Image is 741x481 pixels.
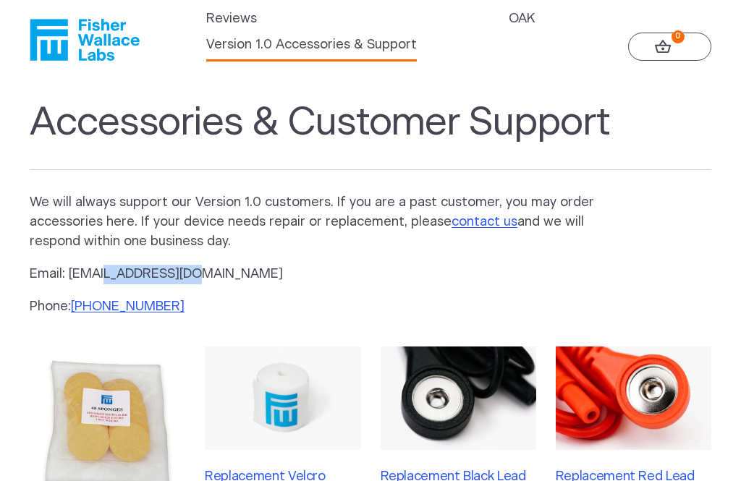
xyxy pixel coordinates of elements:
p: Phone: [30,297,620,317]
a: Reviews [206,9,257,29]
a: Fisher Wallace [30,19,140,61]
a: Version 1.0 Accessories & Support [206,35,417,55]
a: [PHONE_NUMBER] [71,300,185,313]
strong: 0 [672,30,685,43]
img: Replacement Black Lead Wire [381,346,536,451]
a: 0 [628,33,711,61]
a: OAK [509,9,535,29]
p: Email: [EMAIL_ADDRESS][DOMAIN_NAME] [30,265,620,284]
a: contact us [452,216,517,229]
img: Replacement Red Lead Wire [556,346,711,451]
img: Replacement Velcro Headband [205,346,360,451]
h1: Accessories & Customer Support [30,100,711,170]
p: We will always support our Version 1.0 customers. If you are a past customer, you may order acces... [30,193,620,252]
